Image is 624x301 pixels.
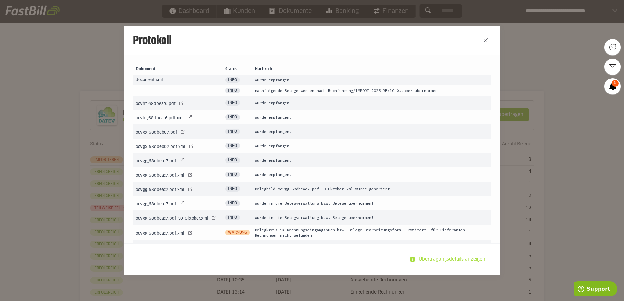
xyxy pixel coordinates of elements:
a: 5 [604,78,621,94]
th: Status [223,64,252,75]
span: Info [225,172,240,177]
sl-icon-button: ocvgg_68dbeac7.pdf.xml [186,184,195,193]
sl-icon-button: ocvgg_68dbeac7.pdf [178,156,187,165]
span: Info [225,186,240,192]
td: wurde empfangen! [252,167,491,182]
td: wurde empfangen! [252,240,491,255]
td: wurde empfangen! [252,96,491,110]
iframe: Öffnet ein Widget, in dem Sie weitere Informationen finden [574,281,617,298]
th: Nachricht [252,64,491,75]
span: ocvhf_68dbeaf6.pdf.xml [136,116,184,120]
span: ocvhf_68dbeaf6.pdf [136,102,176,106]
sl-icon-button: ocvgg_68dbeac7.pdf.xml [186,228,195,237]
sl-icon-button: ocvgg_68dbeac7.pdf.xml [186,170,195,179]
sl-icon-button: ocvg8_68dbeab5.pdf [179,243,188,252]
span: ocvgg_68dbeac7.pdf.xml [136,188,184,192]
span: Warnung [225,230,250,235]
sl-icon-button: ocvhf_68dbeaf6.pdf.xml [185,113,194,122]
span: ocvgx_68dbeb07.pdf.xml [136,145,185,149]
td: wurde in die Belegverwaltung bzw. Belege übernommen! [252,210,491,225]
sl-icon-button: ocvhf_68dbeaf6.pdf [177,98,186,107]
sl-icon-button: ocvgx_68dbeb07.pdf [179,127,188,136]
sl-icon-button: ocvgg_68dbeac7.pdf [178,199,187,208]
td: wurde empfangen! [252,153,491,167]
span: Info [225,114,240,120]
td: wurde empfangen! [252,124,491,139]
td: wurde empfangen! [252,75,491,85]
span: ocvgg_68dbeac7.pdf [136,202,176,206]
td: Belegbild ocvgg_68dbeac7.pdf_10_Oktober.xml wurde generiert [252,182,491,196]
span: Info [225,77,240,83]
sl-icon-button: ocvgx_68dbeb07.pdf.xml [187,141,196,150]
td: wurde in die Belegverwaltung bzw. Belege übernommen! [252,196,491,210]
span: ocvgg_68dbeac7.pdf.xml [136,174,184,178]
td: Belegkreis im Rechnungseingangsbuch bzw. Belege Bearbeitungsform "Erweitert" für Lieferanten-Rech... [252,225,491,240]
span: Info [225,143,240,149]
span: ocvgg_68dbeac7.pdf_10_Oktober.xml [136,217,208,221]
span: ocvgg_68dbeac7.pdf [136,159,176,163]
span: ocvgg_68dbeac7.pdf.xml [136,232,184,236]
span: Info [225,88,240,93]
span: document.xml [136,78,163,82]
td: wurde empfangen! [252,139,491,153]
sl-icon-button: ocvgg_68dbeac7.pdf_10_Oktober.xml [210,213,219,222]
span: Info [225,129,240,134]
th: Dokument [133,64,223,75]
td: nachfolgende Belege werden nach Buchführung/IMPORT 2025 RE/10 Oktober übernommen! [252,85,491,96]
span: ocvgx_68dbeb07.pdf [136,131,177,135]
td: wurde empfangen! [252,110,491,124]
span: Info [225,200,240,206]
span: Info [225,100,240,106]
span: Info [225,215,240,220]
span: 5 [612,80,619,87]
sl-button: Übertragungsdetails anzeigen [406,253,491,266]
span: Info [225,157,240,163]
